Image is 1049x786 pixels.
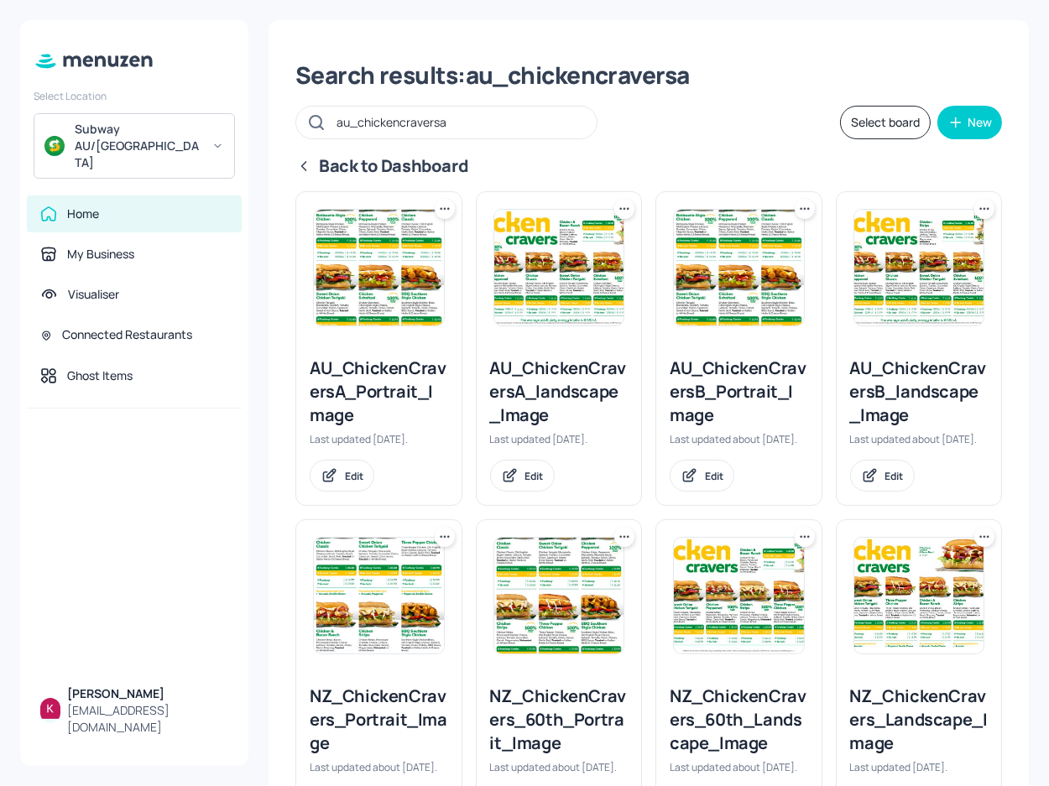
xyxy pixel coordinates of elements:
img: ALm5wu0uMJs5_eqw6oihenv1OotFdBXgP3vgpp2z_jxl=s96-c [40,698,60,718]
div: Edit [525,469,544,483]
div: AU_ChickenCraversB_landscape_Image [850,357,989,427]
div: Home [67,206,99,222]
div: Edit [705,469,723,483]
div: Search results: au_chickencraversa [295,60,1002,91]
img: 2025-07-23-1753239052996chrhpkscd6.jpeg [314,538,444,653]
img: 2025-08-13-1755049882930e8j75n9dvvr.jpeg [674,538,804,653]
img: 2025-08-03-1754259050088zhaqpriy7oj.jpeg [494,538,624,653]
input: Search in Menuzen [337,110,580,134]
div: Last updated about [DATE]. [670,432,808,446]
div: NZ_ChickenCravers_60th_Landscape_Image [670,684,808,755]
div: Last updated [DATE]. [850,760,989,774]
div: New [968,117,992,128]
button: New [937,106,1002,139]
img: avatar [44,136,65,156]
img: 2025-07-15-1752542164052882jrz1hy5r.jpeg [854,538,984,653]
div: Edit [345,469,363,483]
div: Back to Dashboard [295,154,1002,178]
div: Last updated about [DATE]. [490,760,629,774]
div: Last updated about [DATE]. [670,760,808,774]
div: Last updated about [DATE]. [850,432,989,446]
button: Select board [840,106,931,139]
div: Edit [885,469,904,483]
div: AU_ChickenCraversA_Portrait_Image [310,357,448,427]
div: Subway AU/[GEOGRAPHIC_DATA] [75,121,201,171]
img: 2025-08-12-1754968770026z5b94w7noi8.jpeg [854,210,984,325]
div: Ghost Items [67,367,133,384]
div: Visualiser [68,286,119,303]
div: [EMAIL_ADDRESS][DOMAIN_NAME] [67,702,228,736]
div: NZ_ChickenCravers_60th_Portrait_Image [490,684,629,755]
img: 2025-07-18-1752817171198zlcaht6466.jpeg [314,210,444,325]
div: AU_ChickenCraversA_landscape_Image [490,357,629,427]
div: Last updated about [DATE]. [310,760,448,774]
div: Last updated [DATE]. [490,432,629,446]
div: [PERSON_NAME] [67,685,228,702]
img: 2025-07-22-1753159213765m2tev0999o.jpeg [674,210,804,325]
img: 2025-08-29-1756428191660lw6rmhwjpb.jpeg [494,210,624,325]
div: Connected Restaurants [62,326,192,343]
div: AU_ChickenCraversB_Portrait_Image [670,357,808,427]
div: NZ_ChickenCravers_Portrait_Image [310,684,448,755]
div: NZ_ChickenCravers_Landscape_Image [850,684,989,755]
div: Select Location [34,89,235,103]
div: Last updated [DATE]. [310,432,448,446]
div: My Business [67,246,134,263]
